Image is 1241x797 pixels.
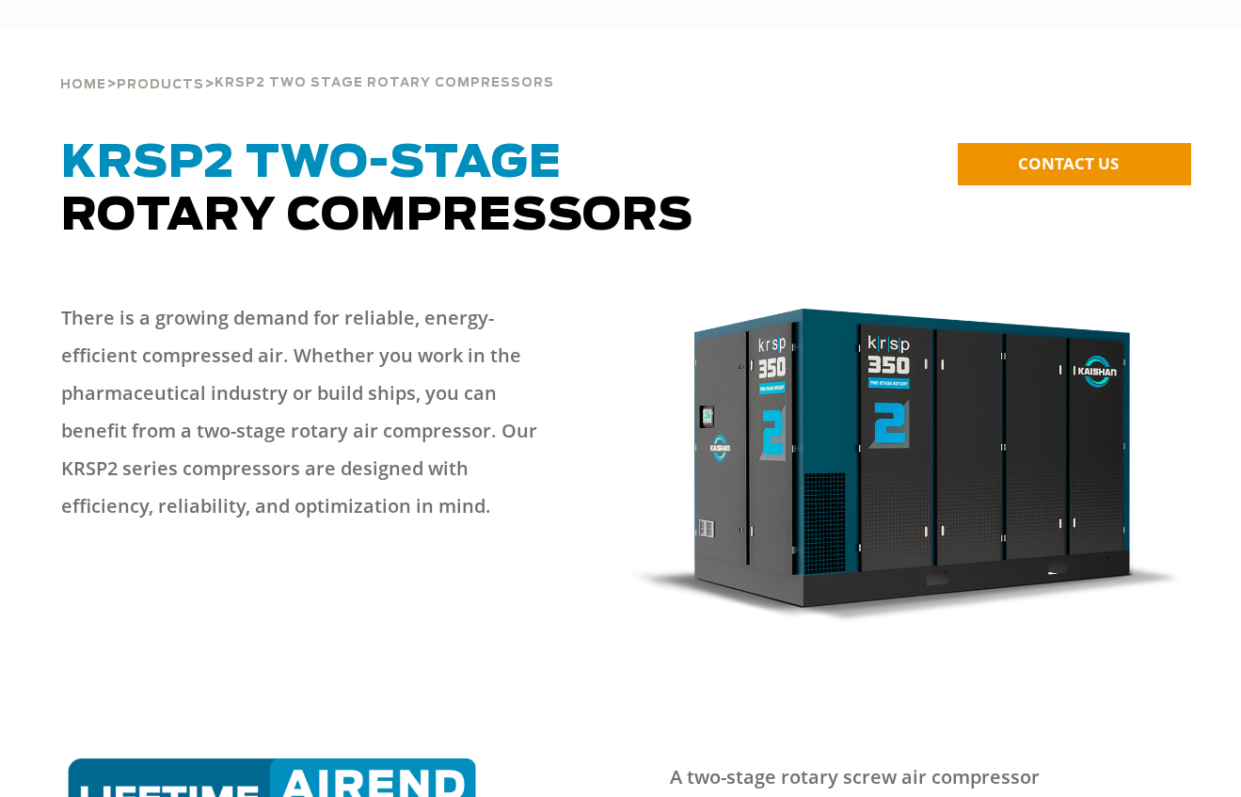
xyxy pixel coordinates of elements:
span: Rotary Compressors [61,141,693,239]
a: CONTACT US [958,143,1191,185]
img: krsp350 [632,309,1181,627]
div: > > [60,28,554,100]
span: CONTACT US [1018,152,1119,174]
span: Home [60,79,106,91]
span: krsp2 two stage rotary compressors [215,77,554,89]
p: There is a growing demand for reliable, energy-efficient compressed air. Whether you work in the ... [61,299,546,525]
span: Products [117,79,204,91]
a: Products [117,75,204,92]
span: KRSP2 Two-Stage [61,141,562,186]
a: Home [60,75,106,92]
